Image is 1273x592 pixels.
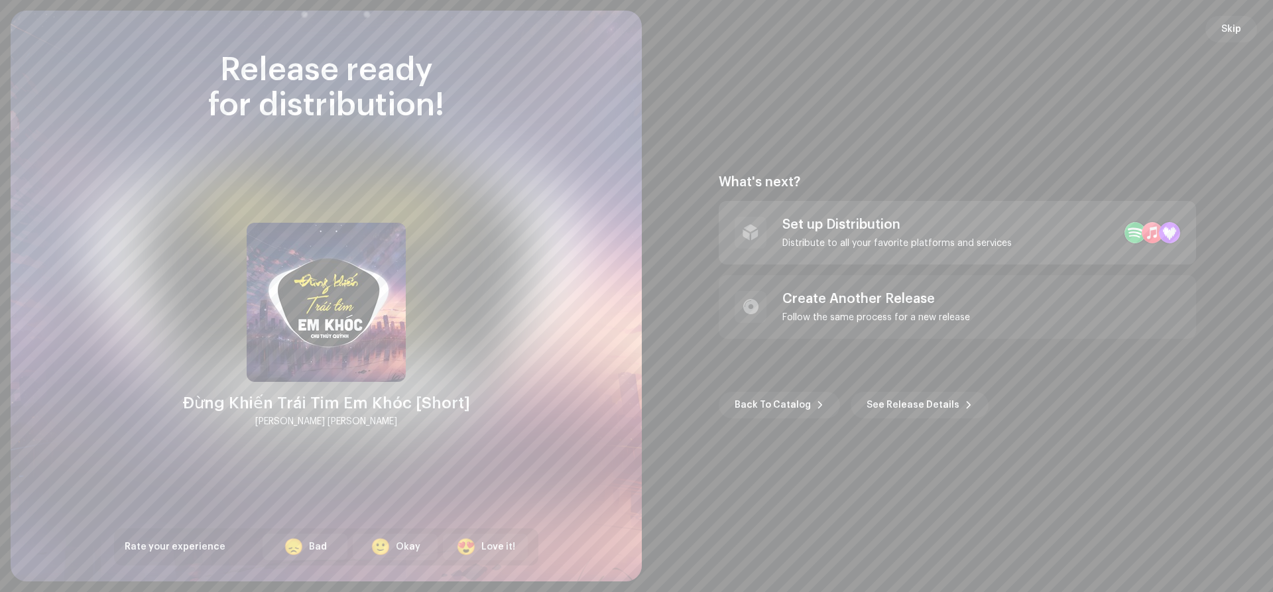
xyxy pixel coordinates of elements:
re-a-post-create-item: Create Another Release [719,275,1196,339]
span: Rate your experience [125,542,225,552]
div: 😍 [456,539,476,555]
div: Follow the same process for a new release [782,312,970,323]
div: [PERSON_NAME] [PERSON_NAME] [255,414,397,430]
div: 😞 [284,539,304,555]
span: Skip [1221,16,1241,42]
span: See Release Details [867,392,959,418]
div: Bad [309,540,327,554]
img: 6c103bc4-e3cc-42a0-8caf-c30c17f6d751 [247,223,406,382]
button: Skip [1205,16,1257,42]
div: Love it! [481,540,515,554]
span: Back To Catalog [735,392,811,418]
div: Set up Distribution [782,217,1012,233]
div: Release ready for distribution! [114,53,538,123]
button: Back To Catalog [719,392,840,418]
div: Distribute to all your favorite platforms and services [782,238,1012,249]
re-a-post-create-item: Set up Distribution [719,201,1196,265]
div: 🙂 [371,539,391,555]
button: See Release Details [851,392,989,418]
div: Okay [396,540,420,554]
div: What's next? [719,174,1196,190]
div: Đừng Khiến Trái Tim Em Khóc [Short] [182,392,470,414]
div: Create Another Release [782,291,970,307]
